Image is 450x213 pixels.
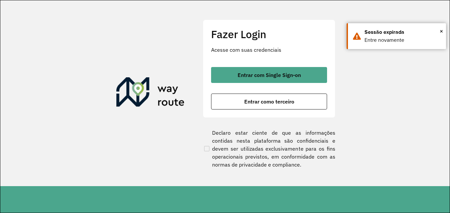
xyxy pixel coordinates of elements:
[211,46,327,54] p: Acesse com suas credenciais
[440,26,443,36] button: Close
[244,99,294,104] span: Entrar como terceiro
[116,77,185,109] img: Roteirizador AmbevTech
[365,28,441,36] div: Sessão expirada
[203,129,335,169] label: Declaro estar ciente de que as informações contidas nesta plataforma são confidenciais e devem se...
[440,26,443,36] span: ×
[211,67,327,83] button: button
[211,28,327,40] h2: Fazer Login
[211,94,327,109] button: button
[365,36,441,44] div: Entre novamente
[238,72,301,78] span: Entrar com Single Sign-on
